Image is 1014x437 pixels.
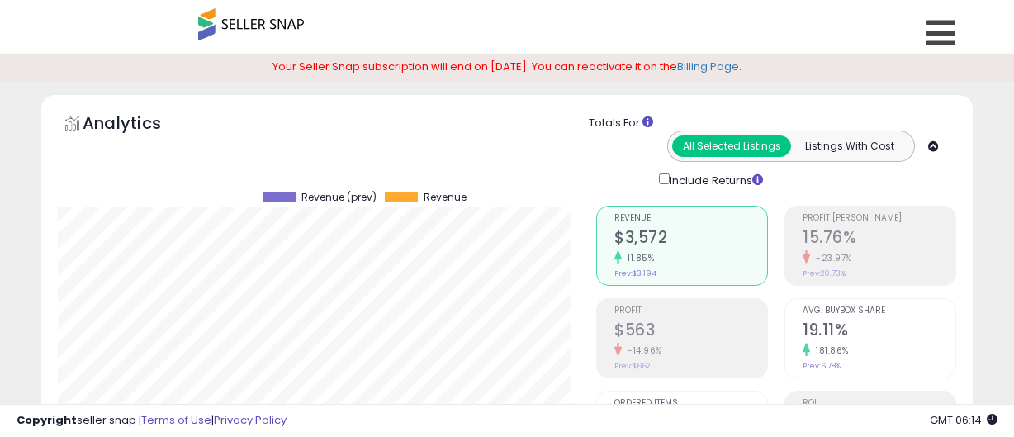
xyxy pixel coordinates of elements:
h5: Analytics [83,112,193,139]
small: 11.85% [622,252,654,264]
a: Terms of Use [141,412,211,428]
span: Revenue (prev) [301,192,377,203]
a: Privacy Policy [214,412,287,428]
small: -14.96% [622,344,662,357]
h2: $563 [614,321,767,343]
div: seller snap | | [17,413,287,429]
div: Totals For [589,116,960,131]
span: Profit [614,306,767,316]
small: Prev: 6.78% [803,361,841,371]
h2: 15.76% [803,228,955,250]
small: 181.86% [810,344,849,357]
small: Prev: $3,194 [614,268,656,278]
a: Billing Page [677,59,739,74]
div: Include Returns [647,170,783,189]
small: Prev: $662 [614,361,651,371]
h2: 19.11% [803,321,955,343]
strong: Copyright [17,412,77,428]
span: Revenue [424,192,467,203]
span: Your Seller Snap subscription will end on [DATE]. You can reactivate it on the . [272,59,742,74]
small: -23.97% [810,252,852,264]
span: Avg. Buybox Share [803,306,955,316]
span: 2025-09-9 06:14 GMT [930,412,997,428]
span: Profit [PERSON_NAME] [803,214,955,223]
span: Revenue [614,214,767,223]
button: All Selected Listings [672,135,791,157]
small: Prev: 20.73% [803,268,846,278]
button: Listings With Cost [790,135,909,157]
h2: $3,572 [614,228,767,250]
